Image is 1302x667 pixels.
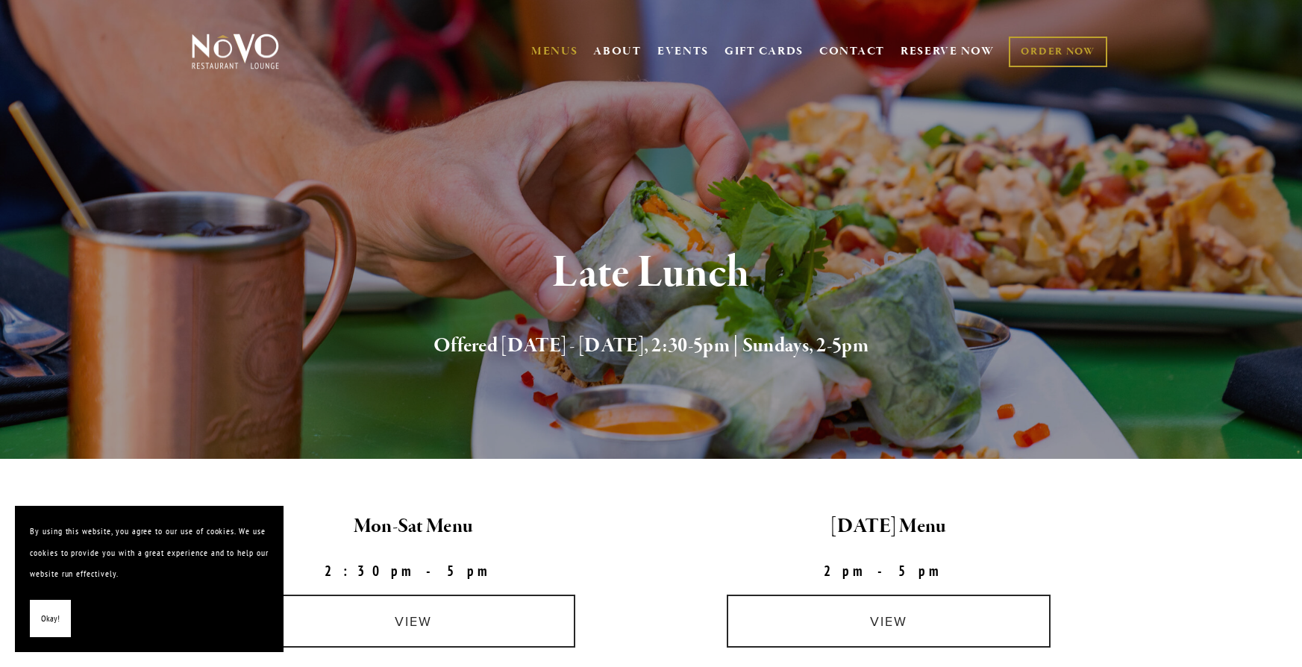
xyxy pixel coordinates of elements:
[325,562,502,580] strong: 2:30pm-5pm
[531,44,578,59] a: MENUS
[30,600,71,638] button: Okay!
[664,511,1114,542] h2: [DATE] Menu
[819,37,885,66] a: CONTACT
[901,37,995,66] a: RESERVE NOW
[824,562,954,580] strong: 2pm-5pm
[189,511,639,542] h2: Mon-Sat Menu
[15,506,284,652] section: Cookie banner
[216,249,1086,298] h1: Late Lunch
[41,608,60,630] span: Okay!
[30,521,269,585] p: By using this website, you agree to our use of cookies. We use cookies to provide you with a grea...
[727,595,1051,648] a: view
[1009,37,1107,67] a: ORDER NOW
[189,33,282,70] img: Novo Restaurant &amp; Lounge
[593,44,642,59] a: ABOUT
[657,44,709,59] a: EVENTS
[216,331,1086,362] h2: Offered [DATE] - [DATE], 2:30-5pm | Sundays, 2-5pm
[724,37,804,66] a: GIFT CARDS
[251,595,575,648] a: view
